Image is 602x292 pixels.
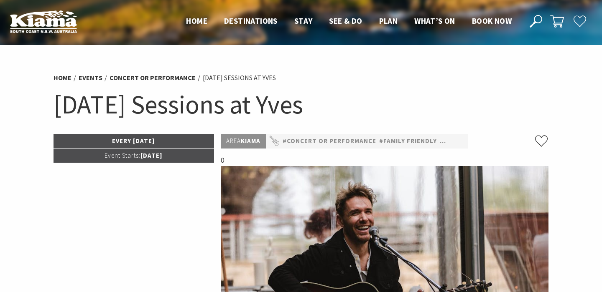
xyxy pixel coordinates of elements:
[186,16,207,26] span: Home
[283,136,376,146] a: #Concert or Performance
[329,16,362,27] a: See & Do
[472,16,512,26] span: Book now
[414,16,455,26] span: What’s On
[379,16,398,27] a: Plan
[203,73,276,83] li: [DATE] Sessions at Yves
[178,15,520,28] nav: Main Menu
[379,16,398,26] span: Plan
[221,134,266,149] p: Kiama
[54,73,71,82] a: Home
[440,136,486,146] a: #Food & Wine
[54,88,548,121] h1: [DATE] Sessions at Yves
[10,10,77,33] img: Kiama Logo
[54,134,214,148] p: Every [DATE]
[379,136,437,146] a: #Family Friendly
[224,16,278,27] a: Destinations
[79,73,102,82] a: Events
[294,16,313,27] a: Stay
[226,137,241,145] span: Area
[329,16,362,26] span: See & Do
[54,149,214,163] p: [DATE]
[105,151,140,159] span: Event Starts:
[414,16,455,27] a: What’s On
[110,73,196,82] a: Concert or Performance
[224,16,278,26] span: Destinations
[186,16,207,27] a: Home
[294,16,313,26] span: Stay
[472,16,512,27] a: Book now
